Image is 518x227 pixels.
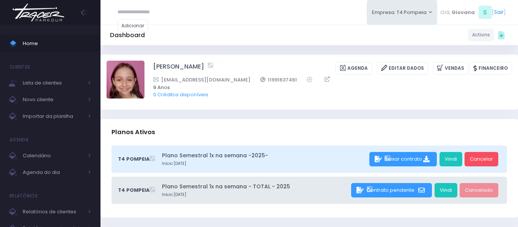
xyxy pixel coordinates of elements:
a: Vendas [433,62,468,75]
h4: Relatórios [9,188,38,204]
span: 9 Anos [153,84,502,91]
a: 0 Créditos disponíveis [153,91,208,98]
a: Plano Semestral 1x na semana -2025- [162,152,367,160]
a: [PERSON_NAME] [153,62,204,75]
span: Importar da planilha [23,111,83,121]
a: Agenda [336,62,372,75]
small: Início [DATE] [162,192,349,198]
a: Sair [494,8,504,16]
span: S [479,6,492,19]
a: Financeiro [469,62,512,75]
span: Novo cliente [23,95,83,105]
a: Cancelar [465,152,498,166]
a: Vindi [440,152,462,166]
label: Alterar foto de perfil [107,61,144,101]
span: Agenda do dia [23,168,83,177]
a: Adicionar [118,19,149,32]
span: Lista de clientes [23,78,83,88]
div: [ ] [437,4,509,21]
a: Vindi [435,183,457,197]
div: Baixar contrato [369,152,437,166]
span: Relatórios de clientes [23,207,83,217]
a: 11991637461 [260,76,297,84]
h4: Clientes [9,59,30,75]
a: Actions [468,29,494,41]
h4: Agenda [9,132,29,147]
small: Início [DATE] [162,161,367,167]
h3: Planos Ativos [111,121,155,143]
span: Calendário [23,151,83,161]
span: Home [23,39,91,49]
span: Contrato pendente [367,186,414,194]
span: T4 Pompeia [118,155,150,163]
div: Quick actions [494,28,509,42]
span: Giovana [452,9,475,16]
span: T4 Pompeia [118,186,150,194]
img: Marina Xidis Cerqueira [107,61,144,99]
h5: Dashboard [110,31,145,39]
a: [EMAIL_ADDRESS][DOMAIN_NAME] [153,76,250,84]
a: Plano Semestral 1x na semana - TOTAL - 2025 [162,183,349,191]
a: Editar Dados [377,62,428,75]
span: Olá, [440,9,451,16]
